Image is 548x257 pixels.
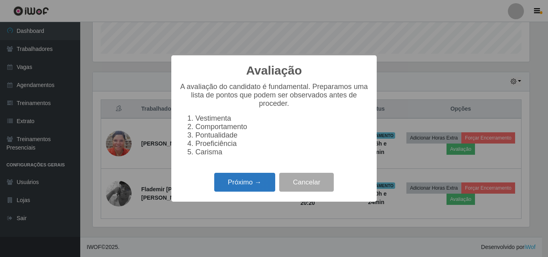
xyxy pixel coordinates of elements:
[214,173,275,192] button: Próximo →
[195,114,369,123] li: Vestimenta
[195,131,369,140] li: Pontualidade
[246,63,302,78] h2: Avaliação
[179,83,369,108] p: A avaliação do candidato é fundamental. Preparamos uma lista de pontos que podem ser observados a...
[279,173,334,192] button: Cancelar
[195,123,369,131] li: Comportamento
[195,148,369,156] li: Carisma
[195,140,369,148] li: Proeficiência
